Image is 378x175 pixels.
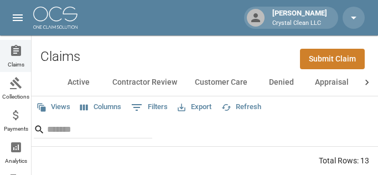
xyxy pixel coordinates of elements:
[40,49,80,65] h2: Claims
[54,69,103,96] button: Active
[306,69,358,96] button: Appraisal
[7,7,29,29] button: open drawer
[300,49,365,69] a: Submit Claim
[5,158,27,164] span: Analytics
[186,69,256,96] button: Customer Care
[77,99,124,116] button: Select columns
[8,62,24,68] span: Claims
[54,69,356,96] div: dynamic tabs
[2,94,29,100] span: Collections
[32,140,170,171] div: Claim Name
[170,140,281,171] div: Claim Number
[34,99,73,116] button: Views
[286,140,325,171] div: Claim Type
[103,69,186,96] button: Contractor Review
[256,69,306,96] button: Denied
[268,8,332,28] div: [PERSON_NAME]
[34,121,152,141] div: Search
[319,155,369,166] div: Total Rows: 13
[4,126,28,132] span: Payments
[281,140,364,171] div: Claim Type
[219,99,264,116] button: Refresh
[175,140,226,171] div: Claim Number
[33,7,77,29] img: ocs-logo-white-transparent.png
[37,140,80,171] div: Claim Name
[175,99,214,116] button: Export
[128,99,170,116] button: Show filters
[272,19,327,28] p: Crystal Clean LLC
